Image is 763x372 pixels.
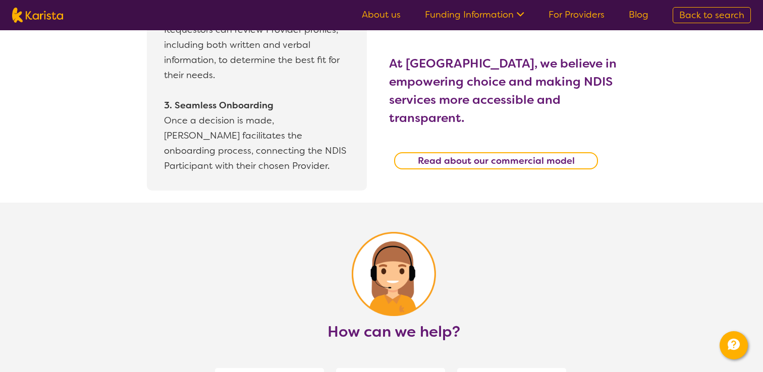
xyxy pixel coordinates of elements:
a: About us [362,9,401,21]
span: Back to search [679,9,744,21]
a: For Providers [549,9,605,21]
h3: At [GEOGRAPHIC_DATA], we believe in empowering choice and making NDIS services more accessible an... [389,54,631,127]
b: Read about our commercial model [418,155,575,167]
img: Karista logo [12,8,63,23]
button: Channel Menu [720,331,748,359]
a: Back to search [673,7,751,23]
a: Blog [629,9,648,21]
img: Circle [352,232,436,316]
h2: How can we help? [200,323,587,341]
a: Funding Information [425,9,524,21]
b: 3. Seamless Onboarding [164,99,274,111]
